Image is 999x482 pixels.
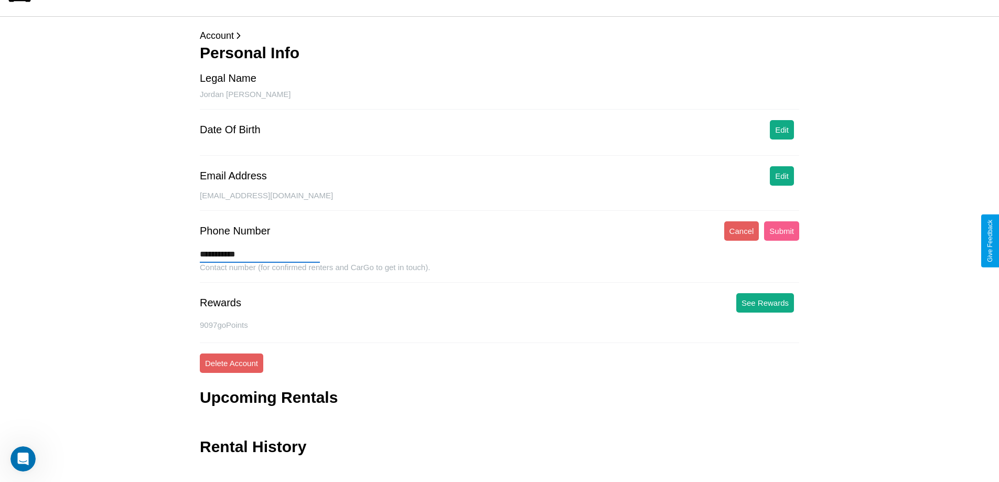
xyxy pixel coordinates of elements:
p: 9097 goPoints [200,318,799,332]
button: Edit [770,166,794,186]
div: Legal Name [200,72,256,84]
button: Edit [770,120,794,140]
button: See Rewards [736,293,794,313]
p: Account [200,27,799,44]
div: Date Of Birth [200,124,261,136]
div: Email Address [200,170,267,182]
h3: Upcoming Rentals [200,389,338,406]
button: Delete Account [200,354,263,373]
button: Cancel [724,221,759,241]
div: Jordan [PERSON_NAME] [200,90,799,110]
div: [EMAIL_ADDRESS][DOMAIN_NAME] [200,191,799,211]
h3: Rental History [200,438,306,456]
div: Contact number (for confirmed renters and CarGo to get in touch). [200,263,799,283]
button: Submit [764,221,799,241]
div: Rewards [200,297,241,309]
div: Give Feedback [986,220,994,262]
h3: Personal Info [200,44,799,62]
div: Phone Number [200,225,271,237]
iframe: Intercom live chat [10,446,36,472]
